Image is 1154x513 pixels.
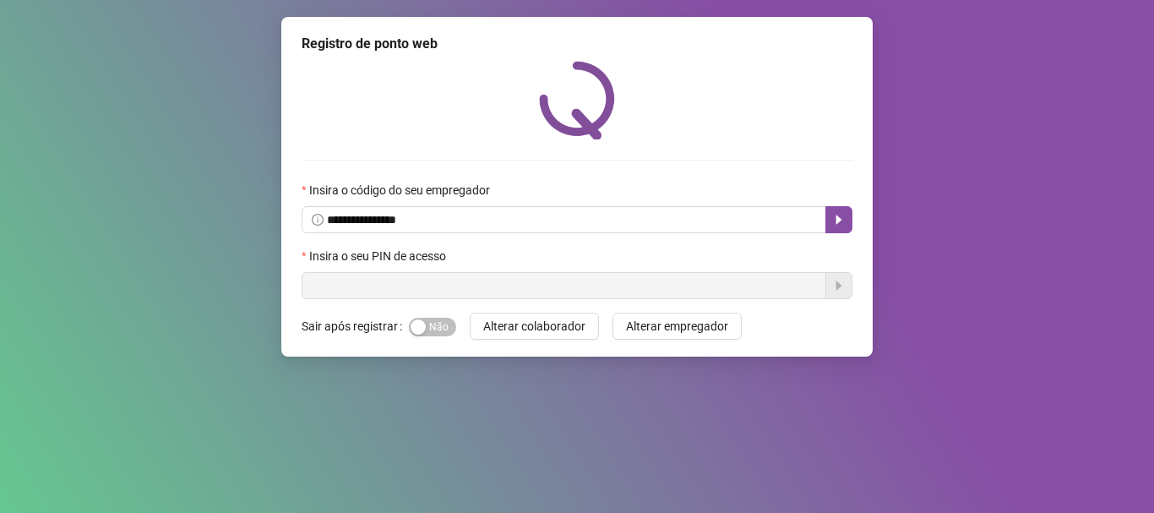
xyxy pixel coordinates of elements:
button: Alterar colaborador [470,313,599,340]
label: Sair após registrar [302,313,409,340]
span: info-circle [312,214,324,226]
label: Insira o código do seu empregador [302,181,501,199]
span: Alterar empregador [626,317,728,336]
button: Alterar empregador [612,313,742,340]
label: Insira o seu PIN de acesso [302,247,457,265]
span: Alterar colaborador [483,317,585,336]
img: QRPoint [539,61,615,139]
span: caret-right [832,213,846,226]
div: Registro de ponto web [302,34,852,54]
